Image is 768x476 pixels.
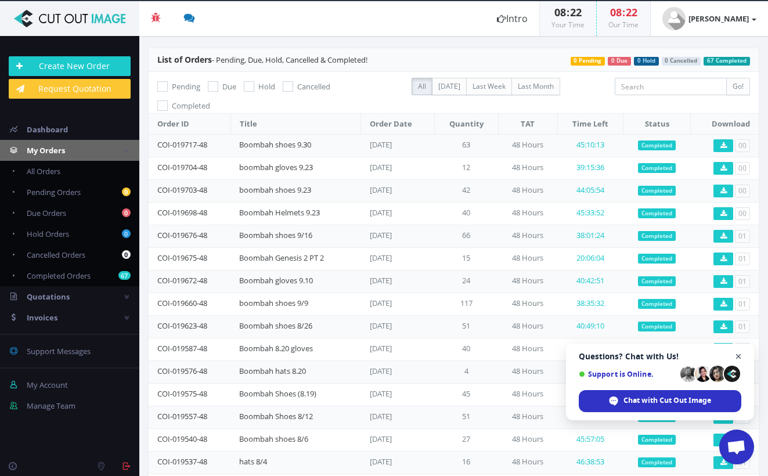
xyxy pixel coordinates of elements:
label: All [412,78,432,95]
a: COI-019675-48 [157,253,207,263]
span: List of Orders [157,54,212,65]
th: Status [623,114,690,135]
td: 48 Hours [498,270,557,293]
small: Your Time [551,20,585,30]
b: 67 [118,271,131,280]
label: Last Week [466,78,512,95]
td: 40 [434,338,498,360]
td: [DATE] [361,315,435,338]
td: 38:35:32 [558,293,623,315]
td: -111:44:46 [558,383,623,406]
a: Request Quotation [9,79,131,99]
a: Boombah Genesis 2 PT 2 [239,253,324,263]
td: 48 Hours [498,247,557,270]
a: Boombah gloves 9.10 [239,275,313,286]
td: 20:06:04 [558,247,623,270]
a: Boombah 8.20 gloves [239,343,313,354]
a: Boombah shoes 9.30 [239,139,311,150]
span: Cancelled Orders [27,250,85,260]
span: 67 Completed [704,57,750,66]
small: Our Time [608,20,639,30]
td: 40:42:51 [558,270,623,293]
span: Completed [638,299,676,309]
td: [DATE] [361,293,435,315]
td: [DATE] [361,428,435,451]
th: Download [690,114,759,135]
span: Quotations [27,291,70,302]
span: Completed [638,254,676,264]
span: 08 [554,5,566,19]
span: Quantity [449,118,484,129]
td: 51 [434,315,498,338]
td: 66 [434,225,498,247]
span: : [566,5,570,19]
td: 42 [434,179,498,202]
a: COI-019717-48 [157,139,207,150]
td: [DATE] [361,225,435,247]
td: 15 [434,247,498,270]
td: 38:01:24 [558,225,623,247]
td: 117 [434,293,498,315]
a: boombah gloves 9.23 [239,162,313,172]
img: Cut Out Image [9,10,131,27]
td: 48 Hours [498,383,557,406]
span: Hold [258,81,275,92]
td: 51 [434,406,498,428]
a: COI-019557-48 [157,411,207,421]
td: 24 [434,270,498,293]
span: Completed [172,100,210,111]
span: 22 [570,5,582,19]
label: [DATE] [432,78,467,95]
td: [DATE] [361,247,435,270]
td: 48 Hours [498,451,557,474]
td: -91:07:25 [558,338,623,360]
span: Completed [638,140,676,151]
a: COI-019587-48 [157,343,207,354]
td: [DATE] [361,134,435,157]
a: COI-019660-48 [157,298,207,308]
a: COI-019704-48 [157,162,207,172]
strong: [PERSON_NAME] [688,13,749,24]
td: 12 [434,157,498,179]
td: [DATE] [361,383,435,406]
a: hats 8/4 [239,456,267,467]
td: [DATE] [361,179,435,202]
td: 27 [434,428,498,451]
b: 0 [122,187,131,196]
span: My Orders [27,145,65,156]
span: Completed [638,322,676,332]
a: Boombah shoes 8/6 [239,434,308,444]
span: Dashboard [27,124,68,135]
td: 45 [434,383,498,406]
td: [DATE] [361,338,435,360]
b: 0 [122,229,131,238]
td: 48 Hours [498,338,557,360]
a: boombah shoes 9/9 [239,298,308,308]
td: 45:10:13 [558,134,623,157]
span: 08 [610,5,622,19]
b: 0 [122,208,131,217]
a: Boombah shoes 8/26 [239,320,312,331]
a: COI-019576-48 [157,366,207,376]
a: Boombah hats 8.20 [239,366,306,376]
td: 48 Hours [498,406,557,428]
a: COI-019575-48 [157,388,207,399]
span: 0 Cancelled [662,57,701,66]
span: All Orders [27,166,60,176]
a: COI-019540-48 [157,434,207,444]
div: Chat with Cut Out Image [579,390,741,412]
td: 48 Hours [498,315,557,338]
td: 48 Hours [498,360,557,383]
a: COI-019676-48 [157,230,207,240]
span: Pending [172,81,200,92]
a: COI-019672-48 [157,275,207,286]
td: 63 [434,134,498,157]
span: Completed [638,208,676,219]
input: Go! [726,78,750,95]
td: 39:15:36 [558,157,623,179]
a: COI-019537-48 [157,456,207,467]
span: Chat with Cut Out Image [623,395,711,406]
span: Completed [638,457,676,468]
img: timthumb.php [662,7,686,30]
td: 48 Hours [498,225,557,247]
